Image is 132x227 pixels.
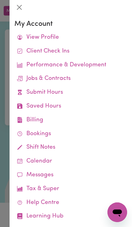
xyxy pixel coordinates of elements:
[14,209,127,223] a: Learning Hub
[14,196,127,210] a: Help Centre
[107,202,127,222] iframe: Button to launch messaging window
[14,168,127,182] a: Messages
[14,127,127,141] a: Bookings
[14,31,127,45] a: View Profile
[14,20,127,28] h3: My Account
[14,45,127,58] a: Client Check Ins
[14,182,127,196] a: Tax & Super
[14,155,127,168] a: Calendar
[14,100,127,113] a: Saved Hours
[14,86,127,100] a: Submit Hours
[14,72,127,86] a: Jobs & Contracts
[14,58,127,72] a: Performance & Development
[14,2,24,12] button: Close
[14,141,127,155] a: Shift Notes
[14,113,127,127] a: Billing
